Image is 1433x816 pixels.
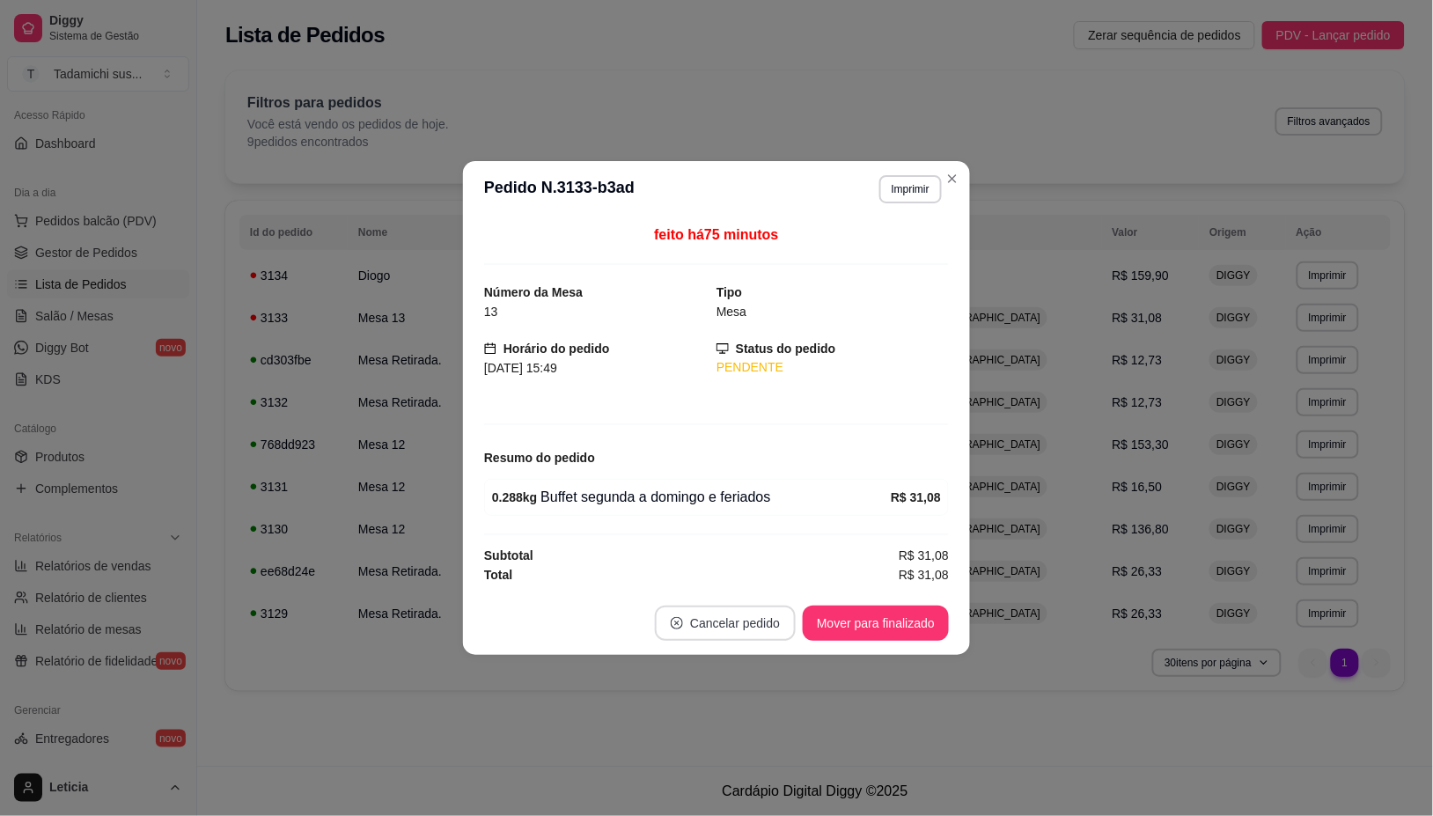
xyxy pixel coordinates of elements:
[938,165,966,193] button: Close
[484,305,498,319] span: 13
[716,285,742,299] strong: Tipo
[492,487,891,508] div: Buffet segunda a domingo e feriados
[899,546,949,565] span: R$ 31,08
[716,305,746,319] span: Mesa
[484,361,557,375] span: [DATE] 15:49
[484,548,533,562] strong: Subtotal
[484,285,583,299] strong: Número da Mesa
[503,342,610,356] strong: Horário do pedido
[492,490,537,504] strong: 0.288 kg
[899,565,949,584] span: R$ 31,08
[654,227,778,242] span: feito há 75 minutos
[484,342,496,355] span: calendar
[716,342,729,355] span: desktop
[671,617,683,629] span: close-circle
[484,451,595,465] strong: Resumo do pedido
[484,568,512,582] strong: Total
[879,175,942,203] button: Imprimir
[716,358,949,377] div: PENDENTE
[803,606,949,641] button: Mover para finalizado
[655,606,796,641] button: close-circleCancelar pedido
[891,490,941,504] strong: R$ 31,08
[484,175,635,203] h3: Pedido N. 3133-b3ad
[736,342,836,356] strong: Status do pedido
